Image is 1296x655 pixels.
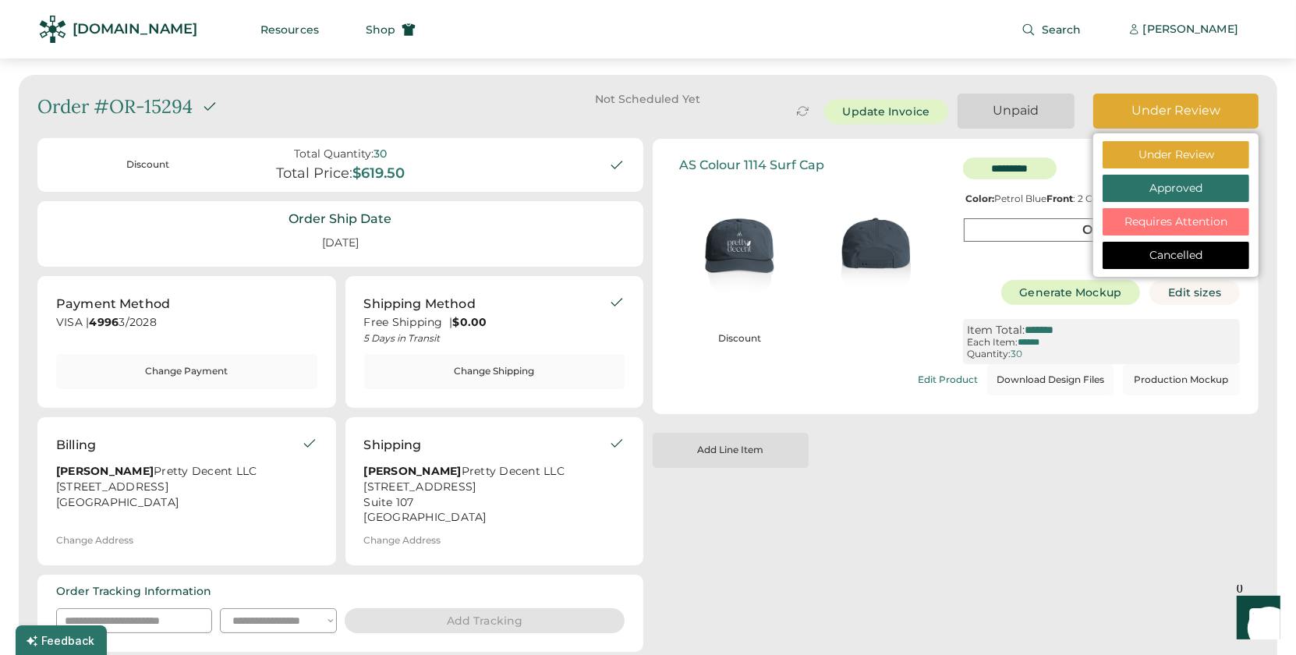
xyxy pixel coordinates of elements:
[56,295,170,313] div: Payment Method
[987,364,1114,395] button: Download Design Files
[1117,248,1235,264] div: Cancelled
[1011,349,1023,359] div: 30
[289,211,392,228] div: Order Ship Date
[56,535,133,546] div: Change Address
[964,218,1240,241] div: OSFM
[653,433,809,468] button: Add Line Item
[1222,585,1289,652] iframe: Front Chat
[364,332,610,345] div: 5 Days in Transit
[352,165,405,182] div: $619.50
[808,179,944,315] img: generate-image
[966,193,995,204] strong: Color:
[39,16,66,43] img: Rendered Logo - Screens
[679,158,824,172] div: AS Colour 1114 Surf Cap
[678,332,802,345] div: Discount
[56,315,317,335] div: VISA | 3/2028
[56,354,317,389] button: Change Payment
[56,464,302,511] div: Pretty Decent LLC [STREET_ADDRESS] [GEOGRAPHIC_DATA]
[364,535,441,546] div: Change Address
[1112,102,1240,119] div: Under Review
[242,14,338,45] button: Resources
[968,337,1018,348] div: Each Item:
[1117,181,1235,196] div: Approved
[1047,193,1074,204] strong: Front
[453,315,487,329] strong: $0.00
[364,354,625,389] button: Change Shipping
[1117,147,1235,163] div: Under Review
[918,374,978,385] div: Edit Product
[976,102,1056,119] div: Unpaid
[1143,22,1238,37] div: [PERSON_NAME]
[37,94,193,120] div: Order #OR-15294
[73,19,197,39] div: [DOMAIN_NAME]
[294,147,374,161] div: Total Quantity:
[303,229,377,257] div: [DATE]
[968,324,1025,337] div: Item Total:
[90,315,119,329] strong: 4996
[276,165,352,182] div: Total Price:
[1001,280,1141,305] button: Generate Mockup
[345,608,625,633] button: Add Tracking
[551,94,745,104] div: Not Scheduled Yet
[374,147,387,161] div: 30
[1003,14,1100,45] button: Search
[364,315,610,331] div: Free Shipping |
[56,584,211,600] div: Order Tracking Information
[1042,24,1082,35] span: Search
[824,99,948,124] button: Update Invoice
[347,14,434,45] button: Shop
[963,193,1241,204] div: Petrol Blue : 2 Color Embroidery |
[364,436,422,455] div: Shipping
[364,464,462,478] strong: [PERSON_NAME]
[964,245,1240,266] div: 30
[671,179,808,315] img: generate-image
[364,464,610,526] div: Pretty Decent LLC [STREET_ADDRESS] Suite 107 [GEOGRAPHIC_DATA]
[1123,364,1240,395] button: Production Mockup
[364,295,476,313] div: Shipping Method
[66,158,230,172] div: Discount
[366,24,395,35] span: Shop
[56,436,96,455] div: Billing
[968,349,1011,359] div: Quantity:
[1149,280,1240,305] button: Edit sizes
[56,464,154,478] strong: [PERSON_NAME]
[1117,214,1235,230] div: Requires Attention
